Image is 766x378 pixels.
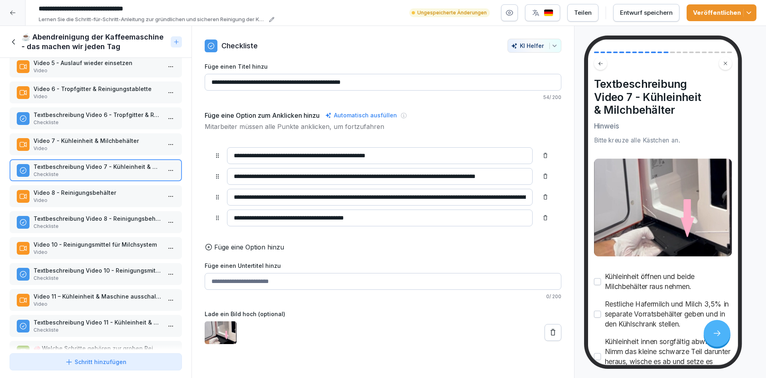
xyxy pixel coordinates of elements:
[594,121,732,131] p: Hinweis
[205,122,561,131] p: Mitarbeiter müssen alle Punkte anklicken, um fortzufahren
[34,188,161,197] p: Video 8 - Reinigungsbehälter
[10,159,182,181] div: Textbeschreibung Video 7 - Kühleinheit & MilchbehälterCheckliste
[620,8,673,17] div: Entwurf speichern
[605,337,732,377] p: Kühleinheit innen sorgfältig abwischen. Nimm das kleine schwarze Teil darunter heraus, wische es ...
[205,111,320,120] h5: Füge eine Option zum Anklicken hinzu
[34,67,161,74] p: Video
[214,242,284,252] p: Füge eine Option hinzu
[34,171,161,178] p: Checkliste
[34,301,161,308] p: Video
[65,358,126,366] div: Schritt hinzufügen
[544,9,553,17] img: de.svg
[34,214,161,223] p: Textbeschreibung Video 8 - Reinigungsbehälter
[594,136,732,145] div: Bitte kreuze alle Kästchen an.
[10,133,182,155] div: Video 7 - Kühleinheit & MilchbehälterVideo
[34,162,161,171] p: Textbeschreibung Video 7 - Kühleinheit & Milchbehälter
[594,77,732,117] h4: Textbeschreibung Video 7 - Kühleinheit & Milchbehälter
[34,223,161,230] p: Checkliste
[10,353,182,370] button: Schritt hinzufügen
[205,261,561,270] label: Füge einen Untertitel hinzu
[34,93,161,100] p: Video
[34,344,161,352] p: 🧼 Welche Schritte gehören zur groben Reinigung von Satzbehälter und Brüheinheit?
[417,9,487,16] p: Ungespeicherte Änderungen
[10,263,182,285] div: Textbeschreibung Video 10 - Reinigungsmittel für MilchsystemCheckliste
[605,272,732,292] p: Kühleinheit öffnen und beide Milchbehälter raus nehmen.
[205,293,561,300] p: 0 / 200
[567,4,598,22] button: Teilen
[39,16,267,24] p: Lernen Sie die Schritt-für-Schritt-Anleitung zur gründlichen und sicheren Reinigung der Kaffeemas...
[34,111,161,119] p: Textbeschreibung Video 6 - Tropfgitter & Reinigungstablette
[10,211,182,233] div: Textbeschreibung Video 8 - ReinigungsbehälterCheckliste
[10,315,182,337] div: Textbeschreibung Video 11 - Kühleinheit & Maschine ausschaltenCheckliste
[10,55,182,77] div: Video 5 - Auslauf wieder einsetzenVideo
[205,310,561,318] label: Lade ein Bild hoch (optional)
[34,275,161,282] p: Checkliste
[34,240,161,249] p: Video 10 - Reinigungsmittel für Milchsystem
[34,249,161,256] p: Video
[507,39,561,53] button: KI Helfer
[10,107,182,129] div: Textbeschreibung Video 6 - Tropfgitter & ReinigungstabletteCheckliste
[605,299,732,329] p: Restliche Hafermilch und Milch 3,5% in separate Vorratsbehälter geben und in den Kühlschrank stel...
[34,119,161,126] p: Checkliste
[34,292,161,301] p: Video 11 – Kühleinheit & Maschine ausschalten
[34,327,161,334] p: Checkliste
[594,158,732,256] img: e9ecwdxzlggygcapffc8l8ay.png
[34,137,161,145] p: Video 7 - Kühleinheit & Milchbehälter
[693,8,750,17] div: Veröffentlichen
[22,32,168,51] h1: ☕ Abendreinigung der Kaffeemaschine - das machen wir jeden Tag
[34,318,161,327] p: Textbeschreibung Video 11 - Kühleinheit & Maschine ausschalten
[34,145,161,152] p: Video
[34,85,161,93] p: Video 6 - Tropfgitter & Reinigungstablette
[205,321,237,344] img: e9ecwdxzlggygcapffc8l8ay.png
[205,62,561,71] label: Füge einen Titel hinzu
[10,185,182,207] div: Video 8 - ReinigungsbehälterVideo
[687,4,756,21] button: Veröffentlichen
[574,8,592,17] div: Teilen
[34,59,161,67] p: Video 5 - Auslauf wieder einsetzen
[221,40,258,51] p: Checkliste
[10,237,182,259] div: Video 10 - Reinigungsmittel für MilchsystemVideo
[205,94,561,101] p: 54 / 200
[10,81,182,103] div: Video 6 - Tropfgitter & ReinigungstabletteVideo
[10,341,182,363] div: 🧼 Welche Schritte gehören zur groben Reinigung von Satzbehälter und Brüheinheit?Multiple-Choice F...
[10,289,182,311] div: Video 11 – Kühleinheit & Maschine ausschaltenVideo
[613,4,679,22] button: Entwurf speichern
[324,111,399,120] div: Automatisch ausfüllen
[34,197,161,204] p: Video
[511,42,558,49] div: KI Helfer
[34,266,161,275] p: Textbeschreibung Video 10 - Reinigungsmittel für Milchsystem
